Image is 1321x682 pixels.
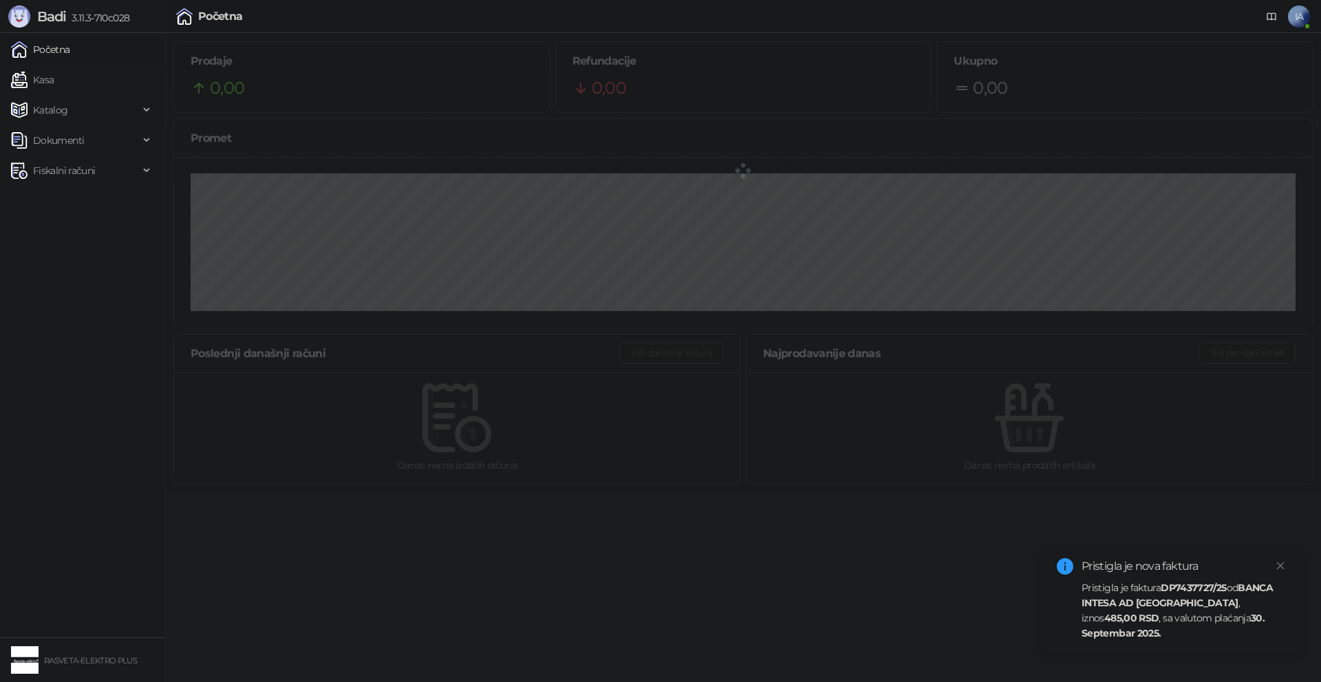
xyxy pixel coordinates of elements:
img: 64x64-companyLogo-4c9eac63-00ad-485c-9b48-57f283827d2d.png [11,646,39,674]
span: IA [1288,6,1310,28]
small: RASVETA-ELEKTRO PLUS [44,656,137,665]
span: Badi [37,8,66,25]
img: Logo [8,6,30,28]
div: Početna [198,11,243,22]
span: 3.11.3-710c028 [66,12,129,24]
a: Dokumentacija [1260,6,1282,28]
a: Kasa [11,66,54,94]
div: Pristigla je faktura od , iznos , sa valutom plaćanja [1082,580,1288,641]
strong: 485,00 RSD [1104,612,1159,624]
div: Pristigla je nova faktura [1082,558,1288,575]
span: info-circle [1057,558,1073,575]
span: Dokumenti [33,127,84,154]
a: Close [1273,558,1288,573]
a: Početna [11,36,70,63]
span: close [1276,561,1285,571]
strong: DP7437727/25 [1161,582,1226,594]
span: Katalog [33,96,68,124]
span: Fiskalni računi [33,157,95,184]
